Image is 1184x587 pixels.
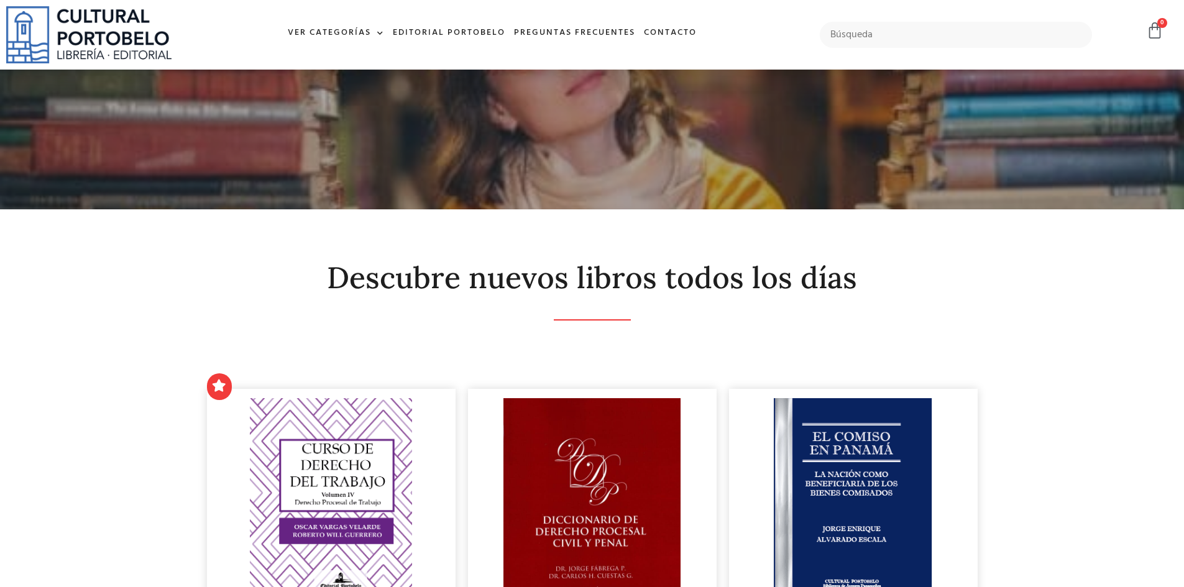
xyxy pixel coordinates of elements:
h2: Descubre nuevos libros todos los días [207,262,978,294]
input: Búsqueda [820,22,1093,48]
a: Editorial Portobelo [388,20,510,47]
a: Preguntas frecuentes [510,20,640,47]
a: Ver Categorías [283,20,388,47]
a: 0 [1146,22,1163,40]
span: 0 [1157,18,1167,28]
a: Contacto [640,20,701,47]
